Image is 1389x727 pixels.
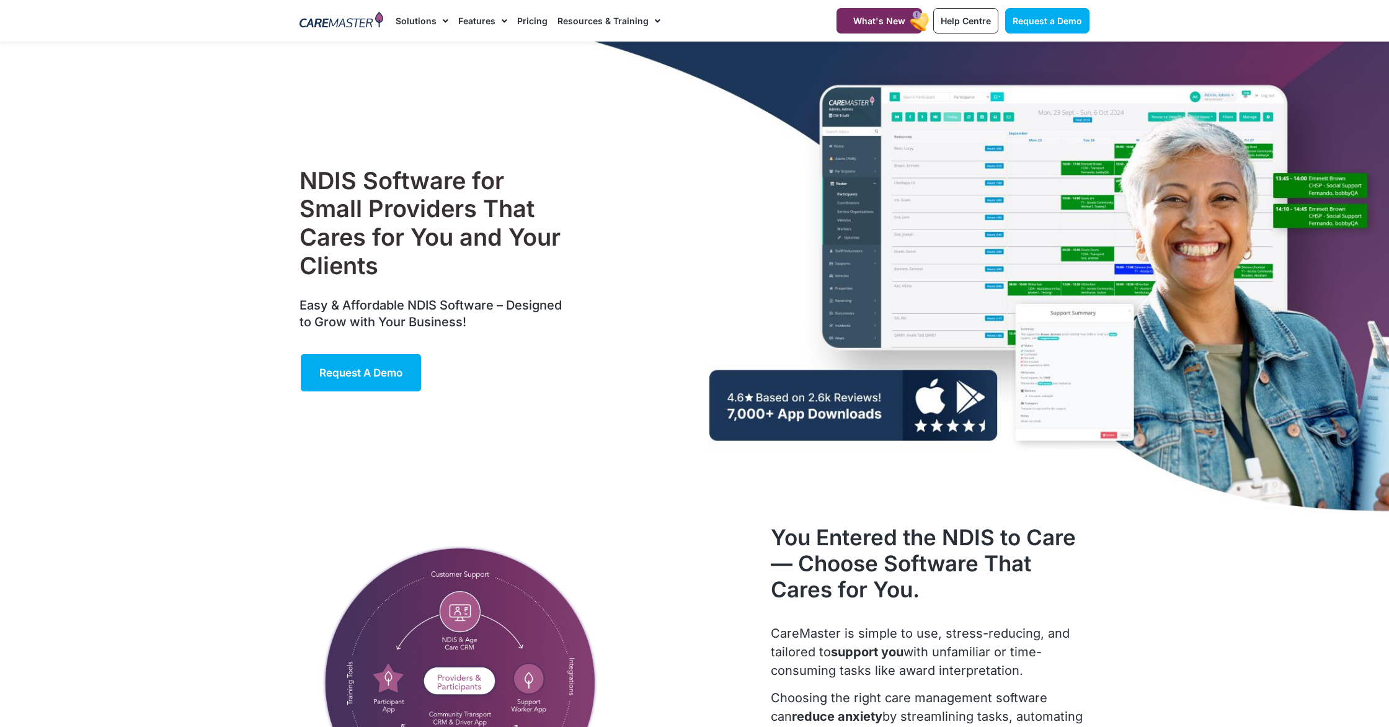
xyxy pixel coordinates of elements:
[1013,16,1082,26] span: Request a Demo
[300,298,562,329] span: Easy & Affordable NDIS Software – Designed to Grow with Your Business!
[300,12,383,30] img: CareMaster Logo
[941,16,991,26] span: Help Centre
[771,624,1089,680] p: CareMaster is simple to use, stress-reducing, and tailored to with unfamiliar or time-consuming t...
[837,8,922,33] a: What's New
[933,8,998,33] a: Help Centre
[1005,8,1089,33] a: Request a Demo
[831,644,903,659] strong: support you
[771,524,1089,602] h2: You Entered the NDIS to Care— Choose Software That Cares for You.
[853,16,905,26] span: What's New
[300,353,422,393] a: Request a Demo
[319,367,402,379] span: Request a Demo
[300,167,568,280] h1: NDIS Software for Small Providers That Cares for You and Your Clients
[792,709,882,724] strong: reduce anxiety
